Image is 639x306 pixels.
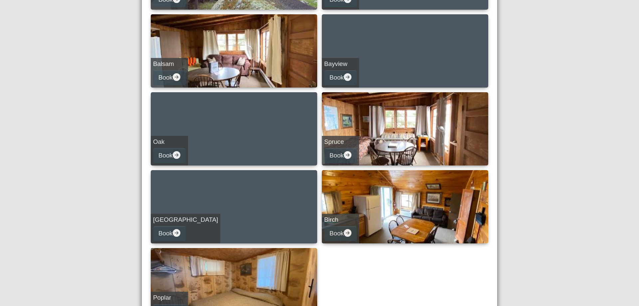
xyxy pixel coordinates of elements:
h5: [GEOGRAPHIC_DATA] [153,216,218,224]
h5: Spruce [324,138,357,146]
button: Bookarrow right circle fill [324,148,357,163]
svg: arrow right circle fill [173,229,180,237]
svg: arrow right circle fill [344,73,351,81]
svg: arrow right circle fill [344,151,351,159]
button: Bookarrow right circle fill [153,226,186,241]
h5: Oak [153,138,186,146]
svg: arrow right circle fill [173,73,180,81]
svg: arrow right circle fill [173,151,180,159]
h5: Poplar [153,294,186,302]
button: Bookarrow right circle fill [324,226,357,241]
h5: Birch [324,216,357,224]
button: Bookarrow right circle fill [153,70,186,85]
svg: arrow right circle fill [344,229,351,237]
button: Bookarrow right circle fill [153,148,186,163]
h5: Bayview [324,60,357,68]
h5: Balsam [153,60,186,68]
button: Bookarrow right circle fill [324,70,357,85]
